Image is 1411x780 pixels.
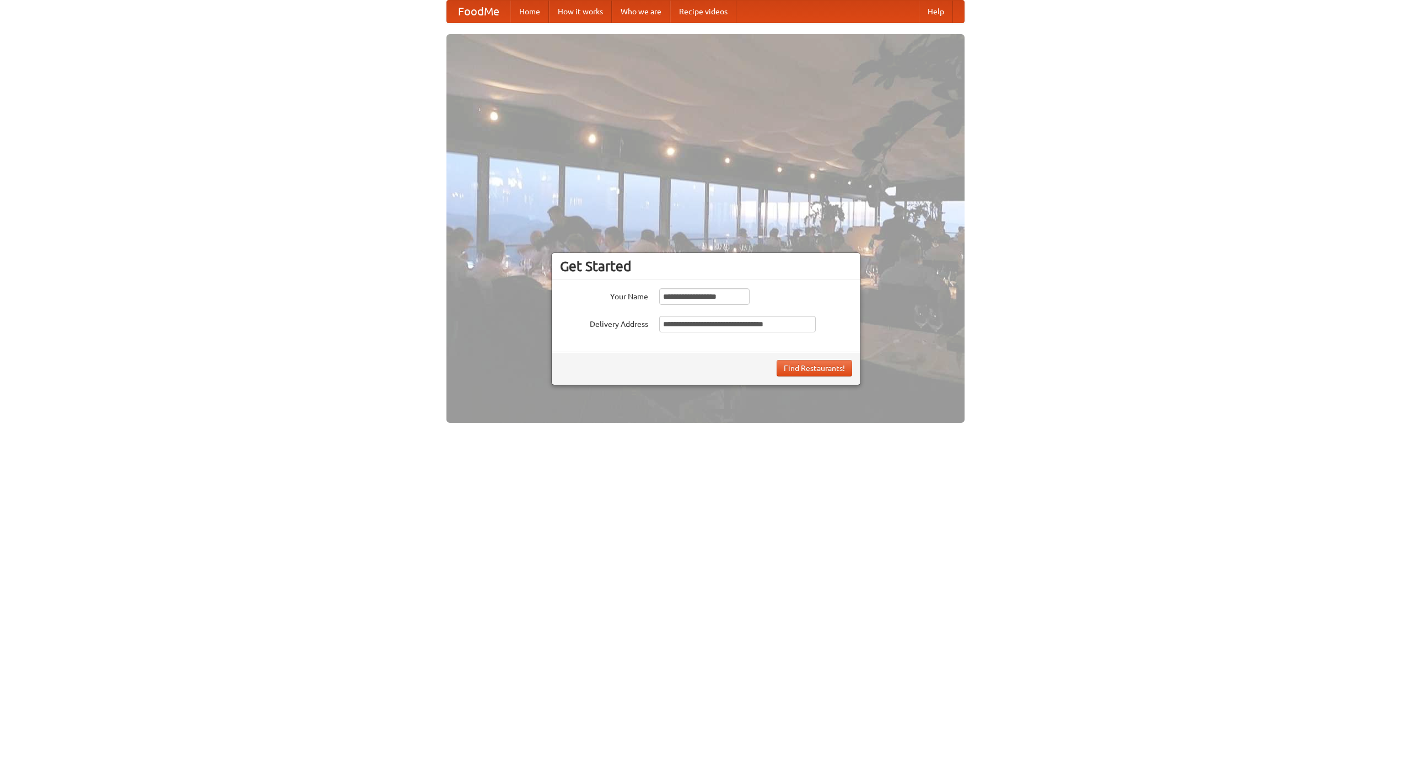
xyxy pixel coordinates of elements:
a: Recipe videos [670,1,736,23]
a: Home [510,1,549,23]
h3: Get Started [560,258,852,275]
label: Delivery Address [560,316,648,330]
a: How it works [549,1,612,23]
a: Help [919,1,953,23]
a: Who we are [612,1,670,23]
button: Find Restaurants! [777,360,852,376]
a: FoodMe [447,1,510,23]
label: Your Name [560,288,648,302]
